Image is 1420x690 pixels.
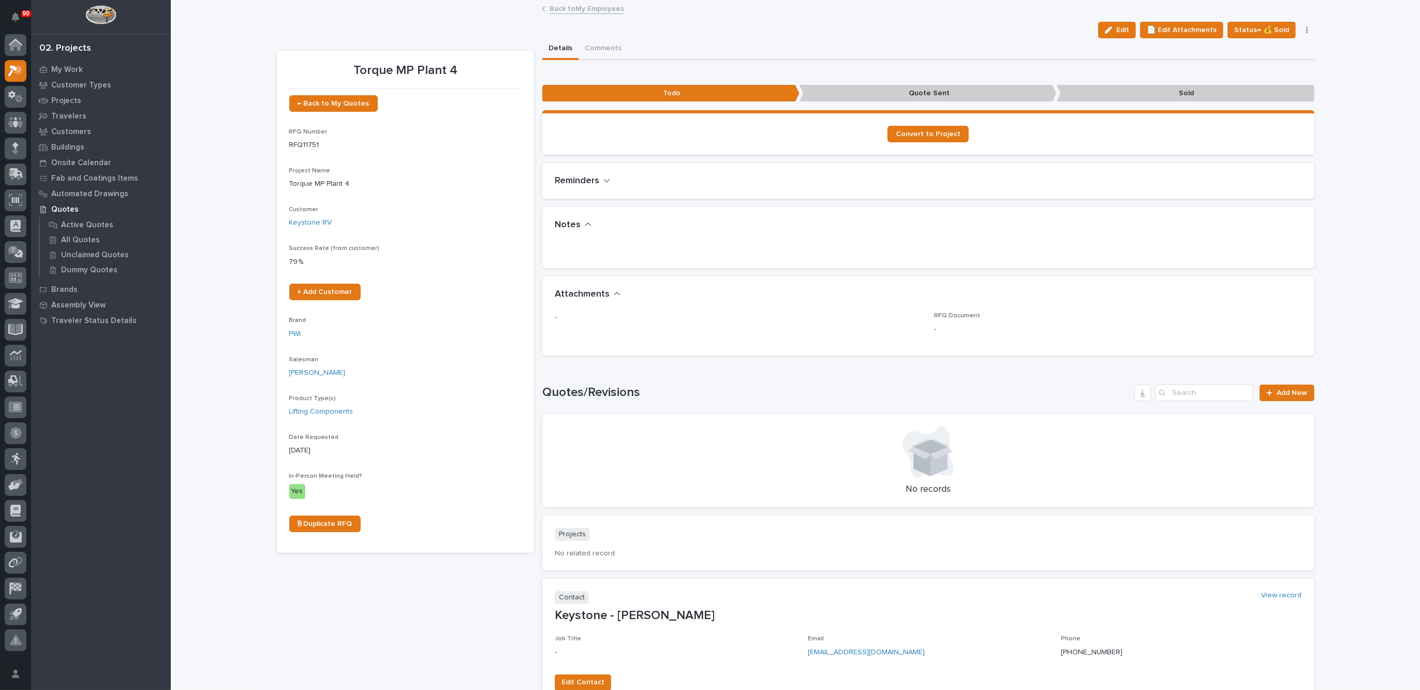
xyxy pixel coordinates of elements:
[555,608,1302,623] p: Keystone - [PERSON_NAME]
[31,186,171,201] a: Automated Drawings
[542,38,579,60] button: Details
[1262,591,1302,600] a: View record
[1277,389,1308,397] span: Add New
[31,139,171,155] a: Buildings
[888,126,969,142] a: Convert to Project
[61,221,113,230] p: Active Quotes
[289,179,522,189] p: Torque MP Plant 4
[289,329,301,340] a: PWI
[31,313,171,328] a: Traveler Status Details
[935,313,981,319] span: RFQ Document
[289,406,353,417] a: Lifting Components
[808,649,925,656] a: [EMAIL_ADDRESS][DOMAIN_NAME]
[1234,24,1289,36] span: Status→ 💰 Sold
[1227,22,1296,38] button: Status→ 💰 Sold
[289,516,361,532] a: ⎘ Duplicate RFQ
[289,257,522,268] p: 79 %
[51,174,138,183] p: Fab and Coatings Items
[39,43,91,54] div: 02. Projects
[40,232,171,247] a: All Quotes
[61,251,129,260] p: Unclaimed Quotes
[542,385,1131,400] h1: Quotes/Revisions
[800,85,1057,102] p: Quote Sent
[289,140,522,151] p: RFQ11751
[555,484,1302,495] p: No records
[31,170,171,186] a: Fab and Coatings Items
[61,266,117,275] p: Dummy Quotes
[289,95,378,112] a: ← Back to My Quotes
[555,647,795,658] p: -
[51,158,111,168] p: Onsite Calendar
[555,591,589,604] p: Contact
[51,143,84,152] p: Buildings
[5,6,26,28] button: Notifications
[542,85,800,102] p: Todo
[579,38,628,60] button: Comments
[51,301,106,310] p: Assembly View
[31,297,171,313] a: Assembly View
[51,205,79,214] p: Quotes
[555,289,610,300] h2: Attachments
[555,636,581,642] span: Job Title
[1140,22,1223,38] button: 📄 Edit Attachments
[555,219,592,231] button: Notes
[289,245,380,252] span: Success Rate (from customer)
[289,129,328,135] span: RFQ Number
[31,201,171,217] a: Quotes
[555,289,621,300] button: Attachments
[1098,22,1136,38] button: Edit
[289,168,331,174] span: Project Name
[51,285,78,295] p: Brands
[51,65,83,75] p: My Work
[555,175,599,187] h2: Reminders
[298,100,369,107] span: ← Back to My Quotes
[289,217,332,228] a: Keystone RV
[23,10,29,17] p: 90
[51,127,91,137] p: Customers
[31,77,171,93] a: Customer Types
[40,262,171,277] a: Dummy Quotes
[31,282,171,297] a: Brands
[289,63,522,78] p: Torque MP Plant 4
[61,236,100,245] p: All Quotes
[51,81,111,90] p: Customer Types
[555,549,1302,558] p: No related record
[51,96,81,106] p: Projects
[289,484,305,499] div: Yes
[935,324,1302,335] p: -
[1061,636,1081,642] span: Phone
[31,155,171,170] a: Onsite Calendar
[40,217,171,232] a: Active Quotes
[298,520,352,527] span: ⎘ Duplicate RFQ
[31,93,171,108] a: Projects
[550,2,624,14] a: Back toMy Employees
[1057,85,1314,102] p: Sold
[51,112,86,121] p: Travelers
[1155,385,1253,401] input: Search
[51,189,128,199] p: Automated Drawings
[31,62,171,77] a: My Work
[85,5,116,24] img: Workspace Logo
[1260,385,1314,401] a: Add New
[289,207,319,213] span: Customer
[1116,25,1129,35] span: Edit
[31,124,171,139] a: Customers
[555,312,922,323] p: -
[289,317,306,324] span: Brand
[51,316,137,326] p: Traveler Status Details
[808,636,824,642] span: Email
[289,434,339,441] span: Date Requested
[1147,24,1217,36] span: 📄 Edit Attachments
[289,284,361,300] a: + Add Customer
[31,108,171,124] a: Travelers
[289,395,336,402] span: Product Type(s)
[561,676,604,688] span: Edit Contact
[289,368,346,378] a: [PERSON_NAME]
[298,288,352,296] span: + Add Customer
[40,247,171,262] a: Unclaimed Quotes
[555,219,581,231] h2: Notes
[289,357,319,363] span: Salesman
[555,528,590,541] p: Projects
[896,130,960,138] span: Convert to Project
